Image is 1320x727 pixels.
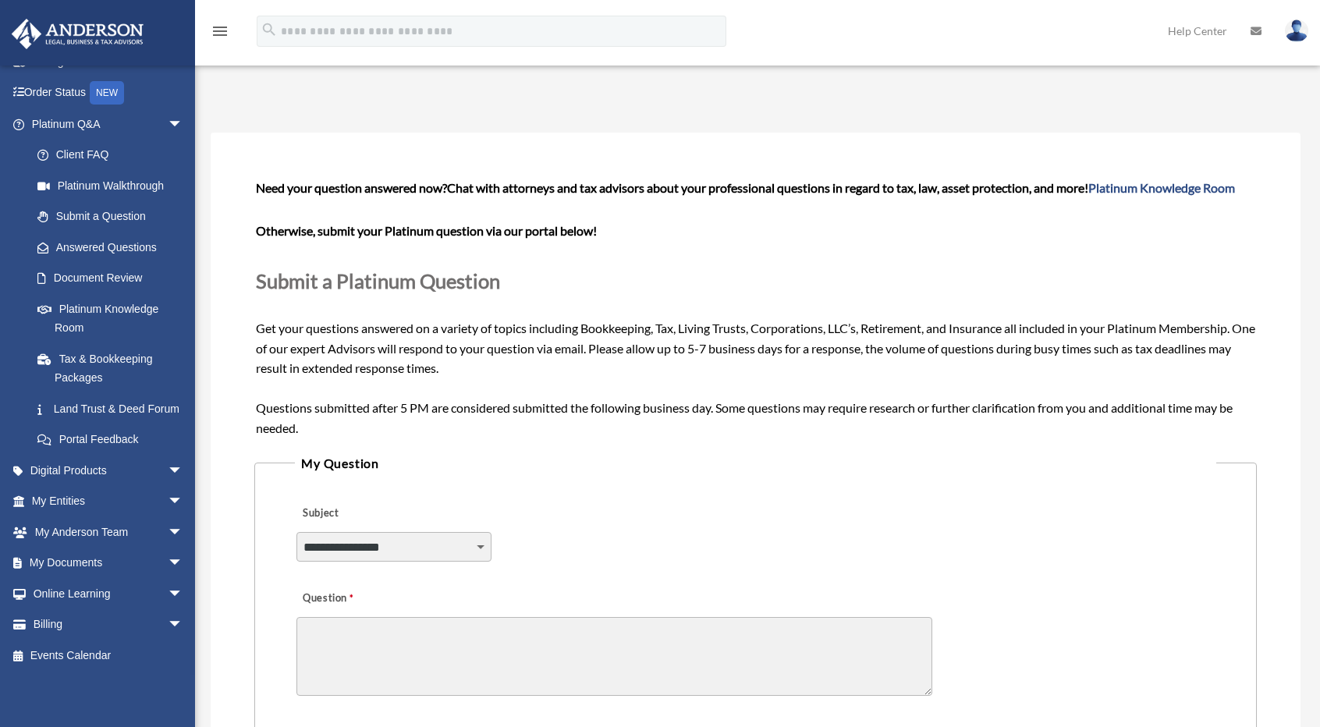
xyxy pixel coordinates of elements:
label: Subject [296,503,445,525]
span: Need your question answered now? [256,180,447,195]
i: menu [211,22,229,41]
a: My Documentsarrow_drop_down [11,548,207,579]
span: arrow_drop_down [168,609,199,641]
a: Submit a Question [22,201,199,232]
img: User Pic [1285,20,1308,42]
i: search [261,21,278,38]
a: Platinum Walkthrough [22,170,207,201]
span: arrow_drop_down [168,548,199,580]
span: arrow_drop_down [168,578,199,610]
a: Document Review [22,263,207,294]
a: Platinum Knowledge Room [22,293,207,343]
a: Digital Productsarrow_drop_down [11,455,207,486]
span: Get your questions answered on a variety of topics including Bookkeeping, Tax, Living Trusts, Cor... [256,180,1255,435]
a: Portal Feedback [22,424,207,456]
a: Client FAQ [22,140,207,171]
a: Tax & Bookkeeping Packages [22,343,207,393]
a: Platinum Knowledge Room [1088,180,1235,195]
img: Anderson Advisors Platinum Portal [7,19,148,49]
a: My Entitiesarrow_drop_down [11,486,207,517]
a: My Anderson Teamarrow_drop_down [11,516,207,548]
a: Platinum Q&Aarrow_drop_down [11,108,207,140]
span: arrow_drop_down [168,516,199,548]
span: Chat with attorneys and tax advisors about your professional questions in regard to tax, law, ass... [447,180,1235,195]
label: Question [296,588,417,610]
div: NEW [90,81,124,105]
a: Billingarrow_drop_down [11,609,207,640]
span: Submit a Platinum Question [256,269,500,293]
a: Order StatusNEW [11,77,207,109]
a: Online Learningarrow_drop_down [11,578,207,609]
a: Land Trust & Deed Forum [22,393,207,424]
a: Answered Questions [22,232,207,263]
span: arrow_drop_down [168,486,199,518]
span: arrow_drop_down [168,455,199,487]
legend: My Question [295,452,1215,474]
span: arrow_drop_down [168,108,199,140]
a: menu [211,27,229,41]
b: Otherwise, submit your Platinum question via our portal below! [256,223,597,238]
a: Events Calendar [11,640,207,671]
